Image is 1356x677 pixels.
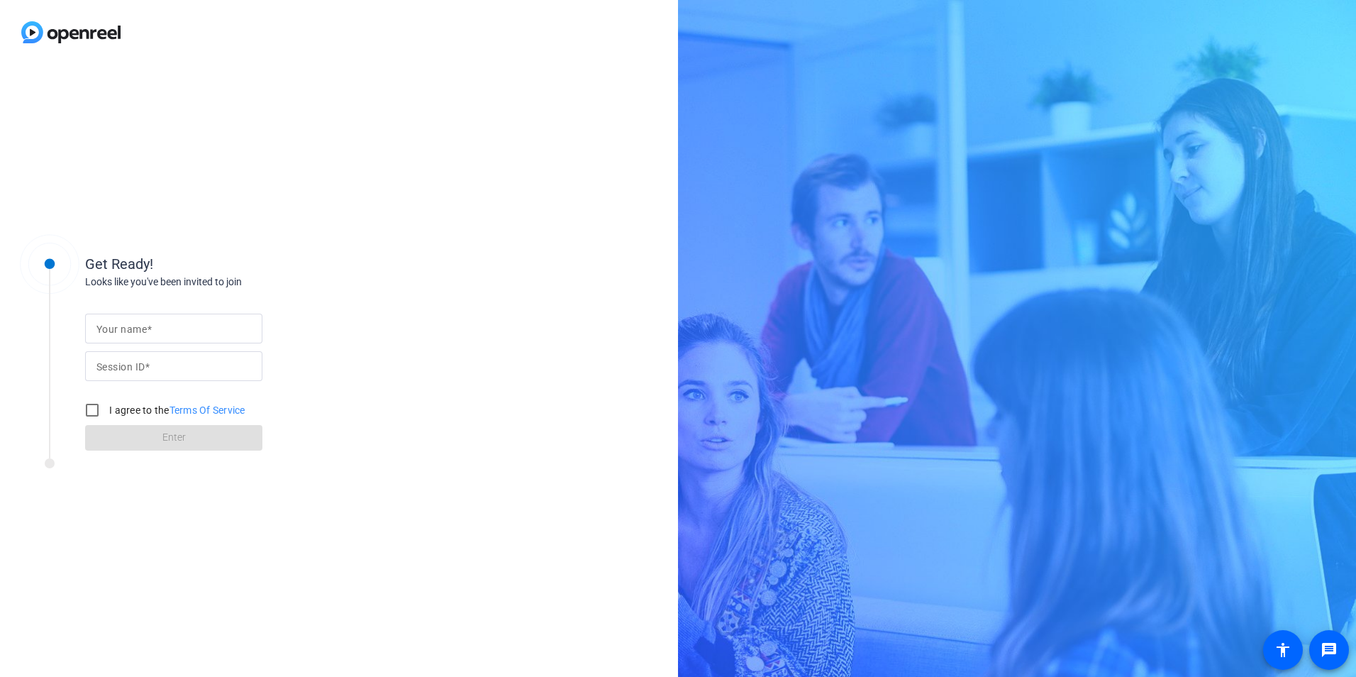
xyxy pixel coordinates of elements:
[85,253,369,275] div: Get Ready!
[96,324,147,335] mat-label: Your name
[169,404,245,416] a: Terms Of Service
[85,275,369,290] div: Looks like you've been invited to join
[96,361,145,373] mat-label: Session ID
[1321,642,1338,659] mat-icon: message
[106,403,245,417] label: I agree to the
[1274,642,1291,659] mat-icon: accessibility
